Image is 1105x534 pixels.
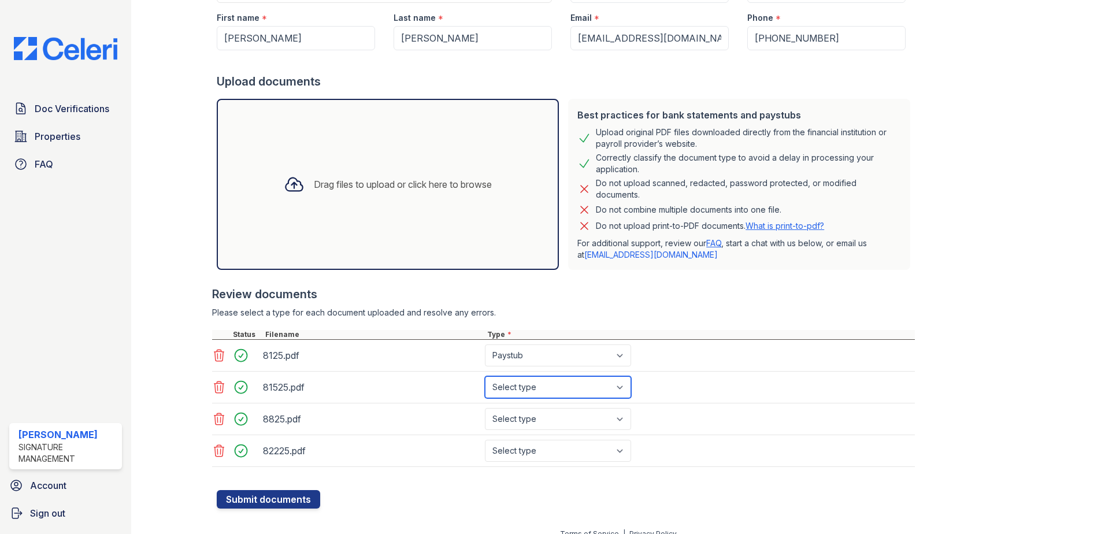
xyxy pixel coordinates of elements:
a: Doc Verifications [9,97,122,120]
div: Please select a type for each document uploaded and resolve any errors. [212,307,915,318]
div: 8825.pdf [263,410,480,428]
span: Properties [35,129,80,143]
label: Email [570,12,592,24]
div: Review documents [212,286,915,302]
div: Upload original PDF files downloaded directly from the financial institution or payroll provider’... [596,127,901,150]
img: CE_Logo_Blue-a8612792a0a2168367f1c8372b55b34899dd931a85d93a1a3d3e32e68fde9ad4.png [5,37,127,60]
div: Do not combine multiple documents into one file. [596,203,781,217]
div: Correctly classify the document type to avoid a delay in processing your application. [596,152,901,175]
p: Do not upload print-to-PDF documents. [596,220,824,232]
label: First name [217,12,259,24]
a: Properties [9,125,122,148]
a: FAQ [706,238,721,248]
span: Doc Verifications [35,102,109,116]
div: [PERSON_NAME] [18,428,117,442]
a: FAQ [9,153,122,176]
p: For additional support, review our , start a chat with us below, or email us at [577,238,901,261]
a: [EMAIL_ADDRESS][DOMAIN_NAME] [584,250,718,259]
span: FAQ [35,157,53,171]
label: Phone [747,12,773,24]
div: 81525.pdf [263,378,480,396]
button: Submit documents [217,490,320,509]
div: Signature Management [18,442,117,465]
label: Last name [394,12,436,24]
div: Do not upload scanned, redacted, password protected, or modified documents. [596,177,901,201]
div: 8125.pdf [263,346,480,365]
div: Upload documents [217,73,915,90]
div: Type [485,330,915,339]
div: Best practices for bank statements and paystubs [577,108,901,122]
div: 82225.pdf [263,442,480,460]
div: Drag files to upload or click here to browse [314,177,492,191]
span: Sign out [30,506,65,520]
div: Filename [263,330,485,339]
span: Account [30,479,66,492]
a: Sign out [5,502,127,525]
div: Status [231,330,263,339]
a: What is print-to-pdf? [746,221,824,231]
a: Account [5,474,127,497]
